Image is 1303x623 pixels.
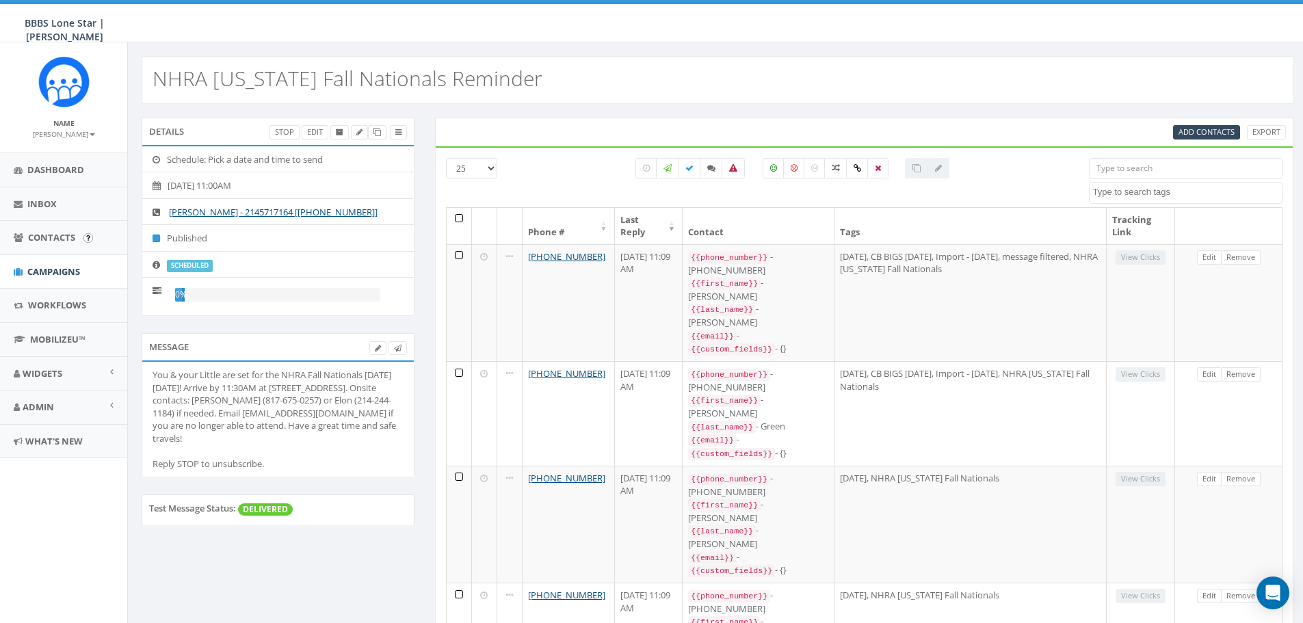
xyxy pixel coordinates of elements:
span: Campaigns [27,265,80,278]
div: - [PERSON_NAME] [688,302,828,328]
li: Schedule: Pick a date and time to send [142,146,414,173]
label: Positive [763,158,785,178]
div: - {} [688,564,828,577]
th: Tracking Link [1107,208,1175,244]
code: {{first_name}} [688,499,761,512]
span: Inbox [27,198,57,210]
a: Remove [1221,250,1261,265]
code: {{last_name}} [688,421,756,434]
a: [PHONE_NUMBER] [528,472,605,484]
div: - [PERSON_NAME] [688,524,828,550]
i: Published [153,234,167,243]
a: [PHONE_NUMBER] [528,589,605,601]
td: [DATE] 11:09 AM [615,244,683,361]
div: - [688,551,828,564]
div: - [PHONE_NUMBER] [688,589,828,615]
span: Send Test Message [394,343,402,353]
label: Sending [656,158,679,178]
div: - [PERSON_NAME] [688,276,828,302]
div: - [688,433,828,447]
a: Edit [1197,250,1222,265]
a: [PHONE_NUMBER] [528,250,605,263]
div: - [PERSON_NAME] [688,498,828,524]
label: Bounced [722,158,745,178]
li: Published [142,224,414,252]
a: [PERSON_NAME] - 2145717164 [[PHONE_NUMBER]] [169,206,378,218]
small: [PERSON_NAME] [33,129,95,139]
i: Schedule: Pick a date and time to send [153,155,167,164]
span: Add Contacts [1179,127,1235,137]
a: Export [1247,125,1286,140]
label: scheduled [167,260,213,272]
span: Archive Campaign [336,127,343,137]
th: Tags [834,208,1107,244]
a: Add Contacts [1173,125,1240,140]
span: Edit Campaign Body [375,343,381,353]
div: - [688,329,828,343]
a: Remove [1221,589,1261,603]
td: [DATE], NHRA [US_STATE] Fall Nationals [834,466,1107,583]
input: Type to search [1089,158,1282,178]
th: Last Reply: activate to sort column ascending [615,208,683,244]
label: Pending [635,158,657,178]
a: Edit [302,125,328,140]
div: - {} [688,447,828,460]
input: Submit [83,233,93,243]
span: Admin [23,401,54,413]
textarea: Search [1093,186,1282,198]
code: {{last_name}} [688,525,756,538]
td: [DATE] 11:09 AM [615,466,683,583]
code: {{email}} [688,330,737,343]
span: View Campaign Delivery Statistics [395,127,402,137]
td: [DATE] 11:09 AM [615,361,683,466]
label: Test Message Status: [149,502,236,515]
code: {{custom_fields}} [688,343,775,356]
span: Workflows [28,299,86,311]
label: Link Clicked [846,158,869,178]
label: Removed [867,158,889,178]
div: - [PHONE_NUMBER] [688,250,828,276]
div: Message [142,333,414,360]
code: {{phone_number}} [688,252,770,264]
a: [PERSON_NAME] [33,127,95,140]
code: {{phone_number}} [688,369,770,381]
li: [DATE] 11:00AM [142,172,414,199]
label: Replied [700,158,723,178]
a: Remove [1221,367,1261,382]
span: MobilizeU™ [30,333,85,345]
td: [DATE], CB BIGS [DATE], Import - [DATE], message filtered, NHRA [US_STATE] Fall Nationals [834,244,1107,361]
span: Edit Campaign Title [356,127,363,137]
span: What's New [25,435,83,447]
code: {{first_name}} [688,395,761,407]
td: [DATE], CB BIGS [DATE], Import - [DATE], NHRA [US_STATE] Fall Nationals [834,361,1107,466]
label: Neutral [804,158,826,178]
th: Phone #: activate to sort column ascending [523,208,615,244]
code: {{email}} [688,434,737,447]
code: {{email}} [688,552,737,564]
h2: NHRA [US_STATE] Fall Nationals Reminder [153,67,542,90]
div: - {} [688,342,828,356]
div: 0% [175,288,185,302]
span: DELIVERED [238,503,293,516]
label: Mixed [824,158,847,178]
div: - [PHONE_NUMBER] [688,472,828,498]
code: {{phone_number}} [688,590,770,602]
code: {{phone_number}} [688,473,770,486]
label: Delivered [678,158,701,178]
code: {{first_name}} [688,278,761,290]
span: CSV files only [1179,127,1235,137]
span: BBBS Lone Star | [PERSON_NAME] [25,16,105,43]
a: Remove [1221,472,1261,486]
a: [PHONE_NUMBER] [528,367,605,380]
span: Widgets [23,367,62,380]
div: - Green [688,420,828,434]
a: Edit [1197,367,1222,382]
span: Contacts [28,231,75,243]
a: Stop [269,125,300,140]
div: Details [142,118,414,145]
code: {{custom_fields}} [688,565,775,577]
span: Clone Campaign [373,127,381,137]
div: - [PHONE_NUMBER] [688,367,828,393]
span: Dashboard [27,163,84,176]
code: {{last_name}} [688,304,756,316]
